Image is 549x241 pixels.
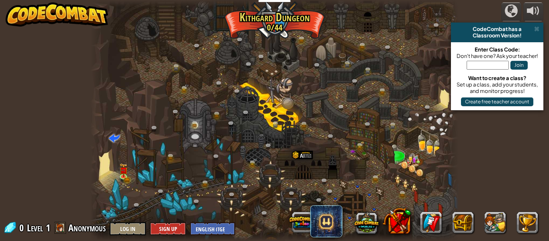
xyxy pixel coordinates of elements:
[121,169,126,172] img: portrait.png
[501,2,521,21] button: Campaigns
[46,221,50,234] span: 1
[68,221,106,234] span: Anonymous
[510,61,528,70] button: Join
[523,2,543,21] button: Adjust volume
[119,163,128,177] img: level-banner-unlock.png
[455,53,539,59] div: Don't have one? Ask your teacher!
[455,46,539,53] div: Enter Class Code:
[455,75,539,81] div: Want to create a class?
[454,32,540,39] div: Classroom Version!
[110,222,146,235] button: Log In
[361,141,365,144] img: portrait.png
[19,221,26,234] span: 0
[6,2,109,27] img: CodeCombat - Learn how to code by playing a game
[185,84,189,87] img: portrait.png
[461,97,533,106] button: Create free teacher account
[253,159,257,162] img: portrait.png
[150,222,186,235] button: Sign Up
[27,221,43,235] span: Level
[454,26,540,32] div: CodeCombat has a
[455,81,539,94] div: Set up a class, add your students, and monitor progress!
